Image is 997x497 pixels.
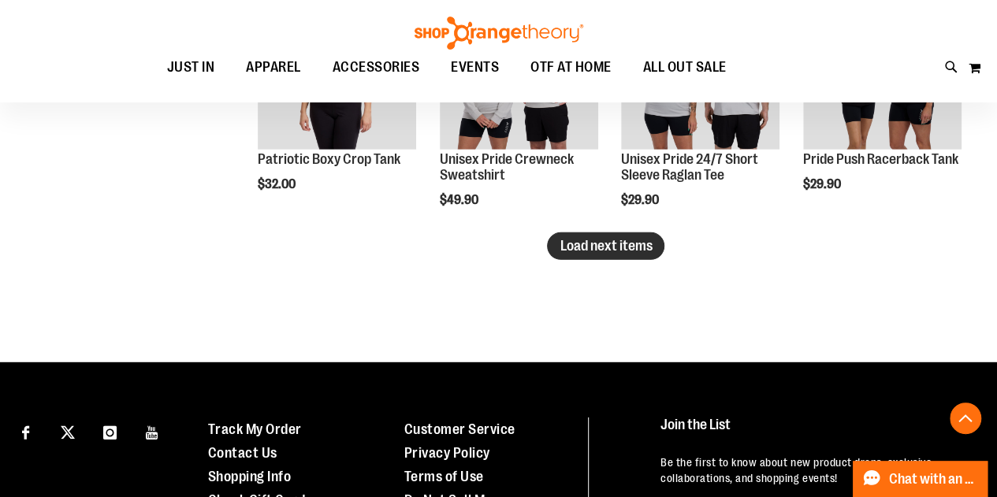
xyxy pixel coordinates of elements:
span: JUST IN [167,50,215,85]
a: Unisex Pride 24/7 Short Sleeve Raglan Tee [621,151,758,183]
a: Privacy Policy [404,445,490,461]
a: Unisex Pride Crewneck Sweatshirt [440,151,574,183]
a: Contact Us [208,445,277,461]
h4: Join the List [660,417,969,447]
a: Visit our Youtube page [139,417,166,445]
span: ACCESSORIES [333,50,420,85]
span: Chat with an Expert [889,472,978,487]
a: Visit our Facebook page [12,417,39,445]
a: Shopping Info [208,469,292,484]
a: Pride Push Racerback Tank [803,151,958,167]
a: Visit our X page [54,417,82,445]
span: $29.90 [621,193,661,207]
img: Twitter [61,425,75,440]
span: EVENTS [451,50,499,85]
a: Terms of Use [404,469,484,484]
span: $29.90 [803,177,843,191]
a: Patriotic Boxy Crop Tank [258,151,400,167]
a: Visit our Instagram page [96,417,124,445]
img: Shop Orangetheory [412,17,586,50]
span: APPAREL [246,50,301,85]
span: OTF AT HOME [530,50,612,85]
button: Load next items [547,232,664,260]
span: Load next items [560,238,652,254]
button: Back To Top [950,402,981,434]
p: Be the first to know about new product drops, exclusive collaborations, and shopping events! [660,454,969,486]
span: $49.90 [440,193,481,207]
a: Track My Order [208,421,302,437]
span: ALL OUT SALE [643,50,727,85]
span: $32.00 [258,177,298,191]
a: Customer Service [404,421,515,437]
button: Chat with an Expert [853,461,988,497]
